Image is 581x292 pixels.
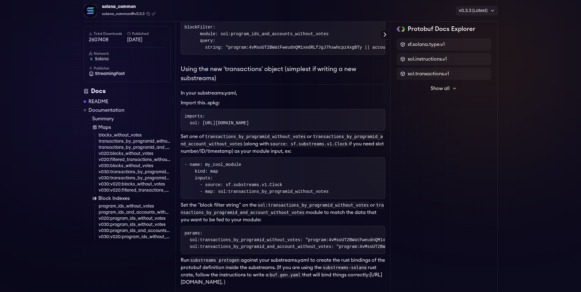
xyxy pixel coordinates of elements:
li: Set one of or (along with if you need slot number/ID/timestamp) as your module input, ex: [181,133,385,155]
h6: Publisher [89,66,165,71]
a: v020:filtered_transactions_without_votes [99,157,171,163]
p: In your substreams.yaml, [181,89,385,97]
a: v030:v020:filtered_transactions_without_votes [99,187,171,193]
a: v030:program_ids_and_accounts_without_votes [99,228,171,234]
a: Summary [92,115,171,122]
a: program_ids_without_votes [99,203,171,209]
img: Protobuf [397,27,406,32]
a: transactions_by_programid_and_account_without_votes [99,144,171,151]
button: Show all [397,82,491,95]
img: Block Index icon [92,196,97,201]
h6: Network [89,51,165,56]
a: v020:blocks_without_votes [99,151,171,157]
button: Copy .spkg link to clipboard [152,12,156,16]
code: imports: sol: [URL][DOMAIN_NAME] [185,114,249,125]
a: solana [89,56,165,62]
span: StreamingFast [95,71,125,77]
code: blockFilter: module: sol:program_ids_and_accounts_without_votes query: string: "program:4vMsoUT2B... [185,25,509,50]
a: README [89,98,108,105]
div: v0.3.3 (Latest) [456,6,498,15]
a: StreamingFast [89,71,165,77]
a: program_ids_and_accounts_without_votes [99,209,171,215]
code: substreams-solana [322,264,368,271]
div: Docs [84,87,171,95]
img: Map icon [92,125,97,130]
span: Show all [431,85,450,92]
h6: Total Downloads [89,31,127,36]
span: [DATE] [127,36,165,43]
span: 2607408 [89,36,127,43]
a: v030:program_ids_without_votes [99,222,171,228]
span: sol.transactions.v1 [408,70,449,77]
a: v030:v020:program_ids_without_votes [99,234,171,240]
a: v030:transactions_by_programid_without_votes [99,169,171,175]
code: buf.gen.yaml [269,271,302,279]
button: Copy package name and version [146,12,150,16]
a: v030:v020:blocks_without_votes [99,181,171,187]
a: v020:program_ids_without_votes [99,215,171,222]
li: Run against your substreams.yaml to create the rust bindings of the protobuf definition inside th... [181,256,385,286]
a: Maps [92,124,171,131]
h2: Using the new 'transactions' object (simplest if writing a new substreams) [181,65,385,84]
code: - name: my_cool_module kind: map inputs: - source: sf.substreams.v1.Clock - map: sol:transactions... [185,162,329,194]
h2: Protobuf Docs Explorer [408,25,475,33]
img: Package Logo [84,4,97,17]
code: transactions_by_programid_without_votes [204,133,307,140]
li: Set the "block filter string" on the or module to match the data that you want to be fed to your ... [181,201,385,223]
code: transactions_by_programid_and_account_without_votes [181,133,383,148]
span: solana_common@v0.3.3 [102,11,145,17]
span: sol.instructions.v1 [408,55,447,63]
a: Block Indexes [92,195,171,202]
a: v030:blocks_without_votes [99,163,171,169]
span: solana [95,56,109,62]
div: solana_common [102,2,156,11]
li: Import this .spkg: [181,99,385,107]
span: sf.solana.type.v1 [408,41,445,48]
a: blocks_without_votes [99,132,171,138]
img: solana [89,57,94,62]
code: substreams protogen [189,256,241,264]
code: source: sf.substreams.v1.Clock [269,140,349,148]
h6: Published [127,31,165,36]
a: transactions_by_programid_without_votes [99,138,171,144]
code: sol:transactions_by_programid_without_votes [257,201,370,209]
code: transactions_by_programid_and_account_without_votes [181,201,384,216]
a: v030:transactions_by_programid_and_account_without_votes [99,175,171,181]
a: Documentation [89,107,124,114]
